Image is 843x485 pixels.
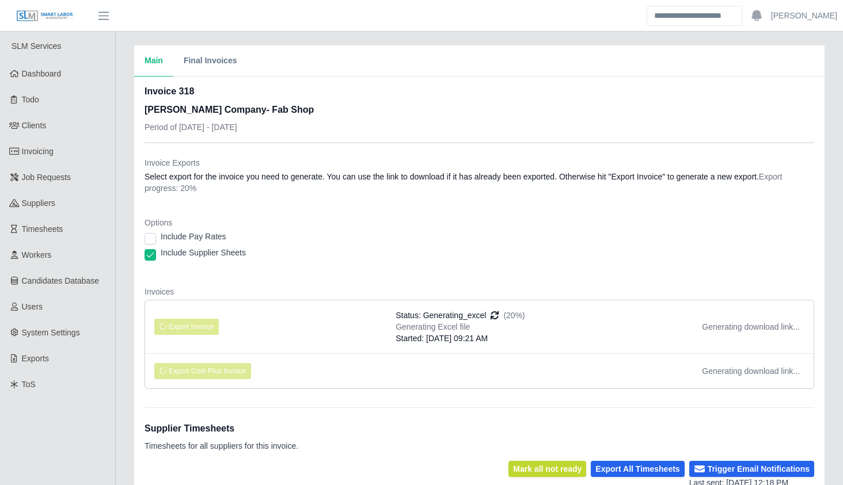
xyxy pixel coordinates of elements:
span: Suppliers [22,198,55,208]
p: Timesheets for all suppliers for this invoice. [145,440,298,452]
span: Job Requests [22,173,71,182]
input: Search [647,6,742,26]
button: Export Invoice [154,319,219,335]
span: SLM Services [12,41,61,51]
button: Final Invoices [173,45,248,77]
button: Trigger Email Notifications [689,461,814,477]
div: Generating download link... [702,365,800,377]
span: Workers [22,250,52,259]
div: Generating download link... [702,321,800,333]
span: Todo [22,95,39,104]
button: Export All Timesheets [591,461,684,477]
span: Dashboard [22,69,62,78]
a: [PERSON_NAME] [771,10,837,22]
span: Candidates Database [22,276,100,285]
span: System Settings [22,328,80,337]
dt: Options [145,217,814,228]
dt: Invoices [145,286,814,297]
p: Period of [DATE] - [DATE] [145,121,314,133]
span: Status: Generating_excel [396,310,486,321]
h3: [PERSON_NAME] Company- Fab Shop [145,103,314,117]
button: Main [134,45,173,77]
dd: Select export for the invoice you need to generate. You can use the link to download if it has al... [145,171,814,194]
span: Clients [22,121,47,130]
span: Timesheets [22,224,63,234]
div: Started: [DATE] 09:21 AM [396,333,525,344]
span: Invoicing [22,147,54,156]
span: Users [22,302,43,311]
h1: Supplier Timesheets [145,422,298,436]
img: SLM Logo [16,10,74,22]
div: Generating Excel file [396,321,525,333]
span: ToS [22,380,36,389]
h2: Invoice 318 [145,85,314,98]
span: Exports [22,354,49,363]
button: Export Cost-Plus Invoice [154,363,251,379]
dt: Invoice Exports [145,157,814,169]
label: Include Supplier Sheets [161,247,246,258]
label: Include Pay Rates [161,231,226,242]
span: (20%) [503,310,525,321]
button: Mark all not ready [508,461,586,477]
